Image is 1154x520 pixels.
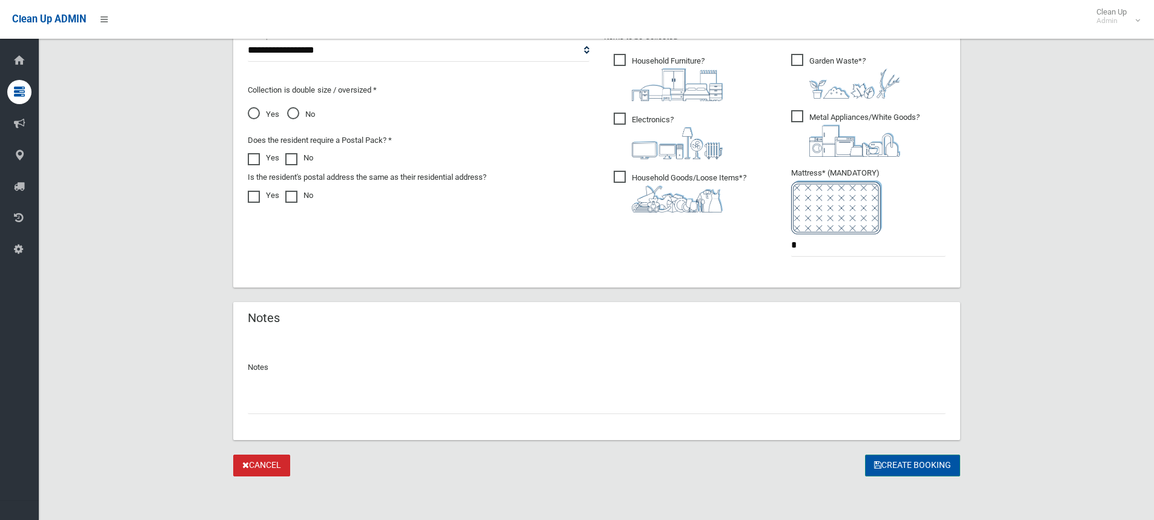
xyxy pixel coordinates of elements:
img: 4fd8a5c772b2c999c83690221e5242e0.png [809,68,900,99]
img: b13cc3517677393f34c0a387616ef184.png [632,185,723,212]
img: 36c1b0289cb1767239cdd3de9e694f19.png [809,125,900,157]
i: ? [632,56,723,101]
span: Garden Waste* [791,54,900,99]
img: 394712a680b73dbc3d2a6a3a7ffe5a07.png [632,127,723,159]
span: Yes [248,107,279,122]
i: ? [632,173,746,212]
label: No [285,188,313,203]
span: Clean Up ADMIN [12,13,86,25]
span: Mattress* (MANDATORY) [791,168,946,234]
img: e7408bece873d2c1783593a074e5cb2f.png [791,180,882,234]
p: Notes [248,360,946,375]
span: No [287,107,315,122]
header: Notes [233,306,294,330]
label: Yes [248,151,279,165]
label: Is the resident's postal address the same as their residential address? [248,170,486,185]
span: Household Goods/Loose Items* [614,171,746,212]
span: Metal Appliances/White Goods [791,110,920,157]
a: Cancel [233,455,290,477]
img: aa9efdbe659d29b613fca23ba79d85cb.png [632,68,723,101]
label: No [285,151,313,165]
span: Clean Up [1090,7,1139,25]
span: Electronics [614,113,723,159]
i: ? [809,113,920,157]
small: Admin [1096,16,1127,25]
i: ? [809,56,900,99]
label: Yes [248,188,279,203]
label: Does the resident require a Postal Pack? * [248,133,392,148]
p: Collection is double size / oversized * [248,83,589,97]
button: Create Booking [865,455,960,477]
i: ? [632,115,723,159]
span: Household Furniture [614,54,723,101]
